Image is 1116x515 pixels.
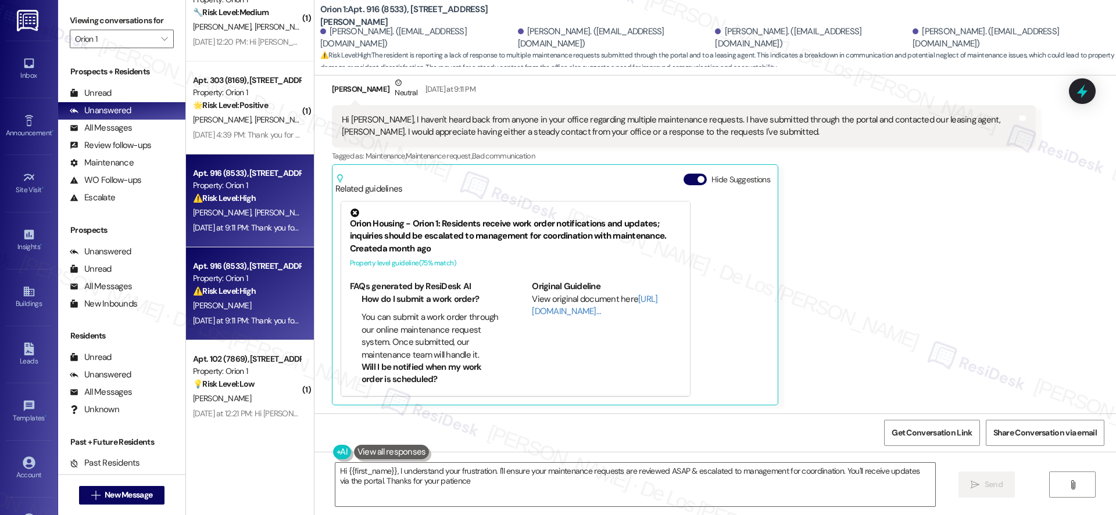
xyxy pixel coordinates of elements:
[70,157,134,169] div: Maintenance
[75,30,155,48] input: All communities
[362,311,499,361] li: You can submit a work order through our online maintenance request system. Once submitted, our ma...
[6,396,52,427] a: Templates •
[58,224,185,236] div: Prospects
[254,21,316,32] span: [PERSON_NAME]
[193,353,301,365] div: Apt. 102 (7869), [STREET_ADDRESS]
[362,293,499,305] li: How do I submit a work order?
[350,257,681,269] div: Property level guideline ( 75 % match)
[193,7,269,17] strong: 🔧 Risk Level: Medium
[193,74,301,87] div: Apt. 303 (8169), [STREET_ADDRESS]
[6,225,52,256] a: Insights •
[70,139,151,152] div: Review follow-ups
[70,263,112,275] div: Unread
[79,486,165,505] button: New Message
[335,463,935,506] textarea: Hi {{first_name}}, I understand your frustration. I'll ensure your maintenance requests are revie...
[892,427,972,439] span: Get Conversation Link
[52,127,53,135] span: •
[70,386,132,398] div: All Messages
[193,408,939,419] div: [DATE] at 12:21 PM: Hi [PERSON_NAME]! We're so glad you chose Orion 1! We would love to improve y...
[40,241,42,249] span: •
[58,330,185,342] div: Residents
[332,147,1036,164] div: Tagged as:
[986,420,1104,446] button: Share Conversation via email
[70,192,115,204] div: Escalate
[193,193,256,203] strong: ⚠️ Risk Level: High
[193,222,901,233] div: [DATE] at 9:11 PM: Thank you for your message. Our offices are currently closed, but we will cont...
[193,87,301,99] div: Property: Orion 1
[70,457,140,469] div: Past Residents
[6,282,52,313] a: Buildings
[715,26,910,51] div: [PERSON_NAME]. ([EMAIL_ADDRESS][DOMAIN_NAME])
[6,339,52,370] a: Leads
[193,100,268,110] strong: 🌟 Risk Level: Positive
[6,53,52,85] a: Inbox
[254,114,316,125] span: [PERSON_NAME]
[406,151,472,161] span: Maintenance request ,
[532,293,681,318] div: View original document here
[70,12,174,30] label: Viewing conversations for
[193,207,255,218] span: [PERSON_NAME]
[335,174,403,195] div: Related guidelines
[70,246,131,258] div: Unanswered
[193,365,301,377] div: Property: Orion 1
[342,114,1017,139] div: Hi [PERSON_NAME], I haven't heard back from anyone in your office regarding multiple maintenance ...
[193,260,301,272] div: Apt. 916 (8533), [STREET_ADDRESS][PERSON_NAME]
[6,453,52,484] a: Account
[91,491,100,500] i: 
[45,412,46,420] span: •
[193,114,255,125] span: [PERSON_NAME]
[42,184,44,192] span: •
[254,207,316,218] span: [PERSON_NAME]
[350,243,681,255] div: Created a month ago
[58,66,185,78] div: Prospects + Residents
[532,293,657,317] a: [URL][DOMAIN_NAME]…
[332,77,1036,105] div: [PERSON_NAME]
[70,298,137,310] div: New Inbounds
[320,26,515,51] div: [PERSON_NAME]. ([EMAIL_ADDRESS][DOMAIN_NAME])
[17,10,41,31] img: ResiDesk Logo
[193,300,251,311] span: [PERSON_NAME]
[958,471,1015,498] button: Send
[884,420,979,446] button: Get Conversation Link
[193,379,255,389] strong: 💡 Risk Level: Low
[362,361,499,386] li: Will I be notified when my work order is scheduled?
[70,280,132,293] div: All Messages
[392,77,419,101] div: Neutral
[193,272,301,284] div: Property: Orion 1
[985,478,1003,491] span: Send
[518,26,713,51] div: [PERSON_NAME]. ([EMAIL_ADDRESS][DOMAIN_NAME])
[70,351,112,363] div: Unread
[105,489,152,501] span: New Message
[193,315,901,326] div: [DATE] at 9:11 PM: Thank you for your message. Our offices are currently closed, but we will cont...
[320,51,370,60] strong: ⚠️ Risk Level: High
[1068,480,1077,489] i: 
[193,393,251,404] span: [PERSON_NAME]
[711,174,770,186] label: Hide Suggestions
[70,404,119,416] div: Unknown
[913,26,1107,51] div: [PERSON_NAME]. ([EMAIL_ADDRESS][DOMAIN_NAME])
[971,480,979,489] i: 
[70,87,112,99] div: Unread
[6,168,52,199] a: Site Visit •
[472,151,535,161] span: Bad communication
[193,179,301,192] div: Property: Orion 1
[70,122,132,134] div: All Messages
[366,151,406,161] span: Maintenance ,
[350,208,681,243] div: Orion Housing - Orion 1: Residents receive work order notifications and updates; inquiries should...
[193,21,255,32] span: [PERSON_NAME]
[350,280,471,292] b: FAQs generated by ResiDesk AI
[193,129,997,140] div: [DATE] 4:39 PM: Thank you for your message. Our offices are currently closed, but we will contact...
[58,436,185,448] div: Past + Future Residents
[423,83,475,95] div: [DATE] at 9:11 PM
[320,3,553,28] b: Orion 1: Apt. 916 (8533), [STREET_ADDRESS][PERSON_NAME]
[193,286,256,296] strong: ⚠️ Risk Level: High
[161,34,167,44] i: 
[70,105,131,117] div: Unanswered
[70,369,131,381] div: Unanswered
[993,427,1097,439] span: Share Conversation via email
[320,49,1116,74] span: : The resident is reporting a lack of response to multiple maintenance requests submitted through...
[193,167,301,179] div: Apt. 916 (8533), [STREET_ADDRESS][PERSON_NAME]
[70,174,141,186] div: WO Follow-ups
[532,280,600,292] b: Original Guideline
